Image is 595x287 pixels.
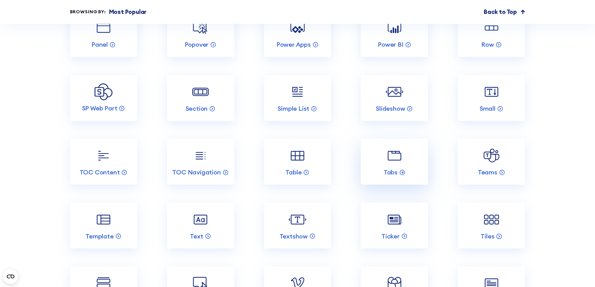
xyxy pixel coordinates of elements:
img: Table [289,147,306,165]
a: Slideshow [361,75,428,121]
p: Back to Top [484,7,517,16]
p: Power BI [378,41,403,49]
p: Power Apps [276,41,311,49]
a: TOC Navigation [167,139,234,185]
p: Section [186,105,208,113]
a: Template [70,203,137,249]
img: Tabs [386,147,403,165]
p: Table [285,168,302,176]
p: Tiles [481,232,494,240]
a: TOC Content [70,139,137,185]
img: Slideshow [386,83,403,101]
p: SP Web Part [82,104,117,112]
a: SP Web Part [70,75,137,121]
img: Row [483,19,500,37]
a: Row [458,11,525,57]
a: Simple List [264,75,331,121]
img: TOC Navigation [192,147,209,165]
img: Text [192,211,209,229]
a: Ticker [361,203,428,249]
p: Most Popular [109,7,147,16]
iframe: Chat Widget [564,257,595,287]
p: Simple List [278,105,309,113]
a: Teams [458,139,525,185]
img: TOC Content [95,147,112,165]
img: Ticker [386,211,403,229]
p: TOC Navigation [172,168,221,176]
img: SP Web Part [95,83,112,101]
img: Teams [483,147,500,165]
img: Power BI [386,19,403,37]
button: Open CMP widget [3,269,18,284]
a: Power Apps [264,11,331,57]
a: Tiles [458,203,525,249]
img: Textshow [289,211,306,229]
div: Browsing by: [70,9,106,15]
img: Section [192,83,209,101]
p: TOC Content [80,168,120,176]
p: Text [190,232,203,240]
a: Back to Top [484,7,525,16]
a: Textshow [264,203,331,249]
a: Section [167,75,234,121]
a: Popover [167,11,234,57]
p: Panel [91,41,108,49]
img: Tiles [483,211,500,229]
p: Textshow [280,232,308,240]
p: Teams [478,168,497,176]
a: Panel [70,11,137,57]
img: Panel [95,19,112,37]
p: Popover [185,41,209,49]
p: Row [481,41,494,49]
img: Simple List [289,83,306,101]
p: Tabs [384,168,398,176]
img: Power Apps [289,19,306,37]
a: Table [264,139,331,185]
img: Template [95,211,112,229]
a: Text [167,203,234,249]
a: Power BI [361,11,428,57]
a: Small [458,75,525,121]
a: Tabs [361,139,428,185]
p: Ticker [381,232,400,240]
img: Small [483,83,500,101]
p: Slideshow [376,105,405,113]
img: Popover [192,19,209,37]
p: Template [86,232,113,240]
p: Small [480,105,496,113]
